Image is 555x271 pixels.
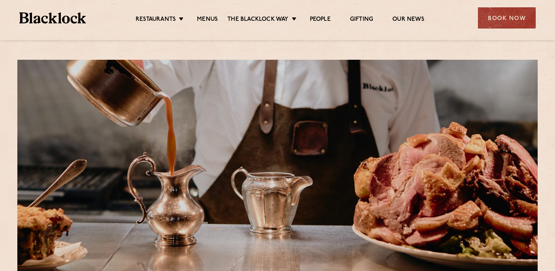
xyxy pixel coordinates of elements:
[136,16,176,24] a: Restaurants
[227,16,288,24] a: The Blacklock Way
[310,16,331,24] a: People
[350,16,373,24] a: Gifting
[392,16,424,24] a: Our News
[197,16,218,24] a: Menus
[478,7,536,29] div: Book Now
[19,12,86,24] img: BL_Textured_Logo-footer-cropped.svg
